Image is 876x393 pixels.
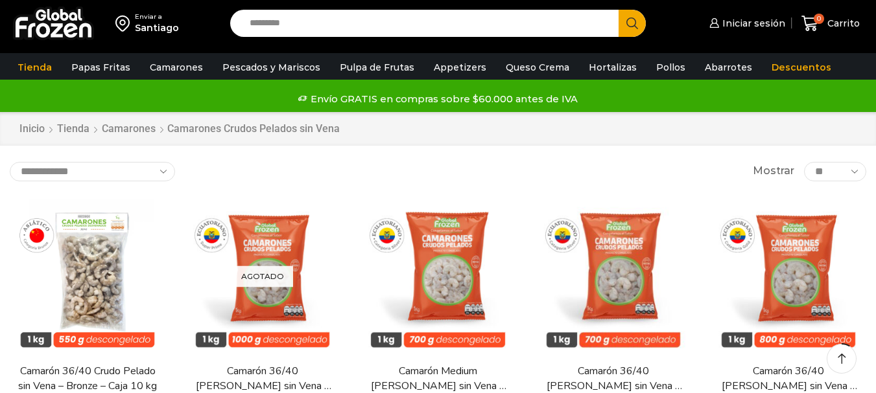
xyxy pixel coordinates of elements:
p: Agotado [232,265,293,287]
a: Papas Fritas [65,55,137,80]
a: Descuentos [765,55,838,80]
a: 0 Carrito [798,8,863,39]
h1: Camarones Crudos Pelados sin Vena [167,122,340,135]
span: 0 [814,14,824,24]
nav: Breadcrumb [19,122,340,137]
span: Iniciar sesión [719,17,785,30]
a: Pescados y Mariscos [216,55,327,80]
a: Camarones [143,55,209,80]
a: Queso Crema [499,55,576,80]
a: Tienda [11,55,58,80]
a: Tienda [56,122,90,137]
div: Santiago [135,21,179,34]
select: Pedido de la tienda [10,162,175,181]
a: Inicio [19,122,45,137]
a: Appetizers [427,55,493,80]
a: Pulpa de Frutas [333,55,421,80]
div: Enviar a [135,12,179,21]
a: Pollos [650,55,692,80]
span: Carrito [824,17,860,30]
a: Abarrotes [698,55,759,80]
a: Camarones [101,122,156,137]
img: address-field-icon.svg [115,12,135,34]
a: Hortalizas [582,55,643,80]
span: Mostrar [753,164,794,179]
button: Search button [619,10,646,37]
a: Iniciar sesión [706,10,785,36]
